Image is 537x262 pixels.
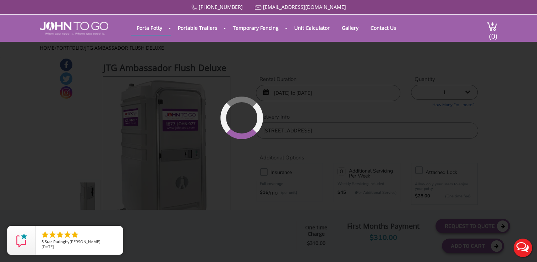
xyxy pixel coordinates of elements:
img: Review Rating [15,233,29,247]
a: Portable Trailers [172,21,223,35]
li:  [48,230,57,239]
a: [EMAIL_ADDRESS][DOMAIN_NAME] [263,4,346,10]
span: Star Rating [45,239,65,244]
a: Temporary Fencing [228,21,284,35]
img: Call [191,5,197,11]
li:  [56,230,64,239]
span: (0) [489,26,497,41]
a: Unit Calculator [289,21,335,35]
span: 5 [42,239,44,244]
span: [DATE] [42,244,54,249]
span: [PERSON_NAME] [70,239,100,244]
button: Live Chat [509,234,537,262]
a: Porta Potty [131,21,168,35]
li:  [41,230,49,239]
span: by [42,240,117,245]
li:  [63,230,72,239]
li:  [71,230,79,239]
img: JOHN to go [40,22,108,35]
a: [PHONE_NUMBER] [199,4,243,10]
img: Mail [255,5,262,10]
img: cart a [487,22,497,31]
a: Contact Us [365,21,401,35]
a: Gallery [336,21,364,35]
